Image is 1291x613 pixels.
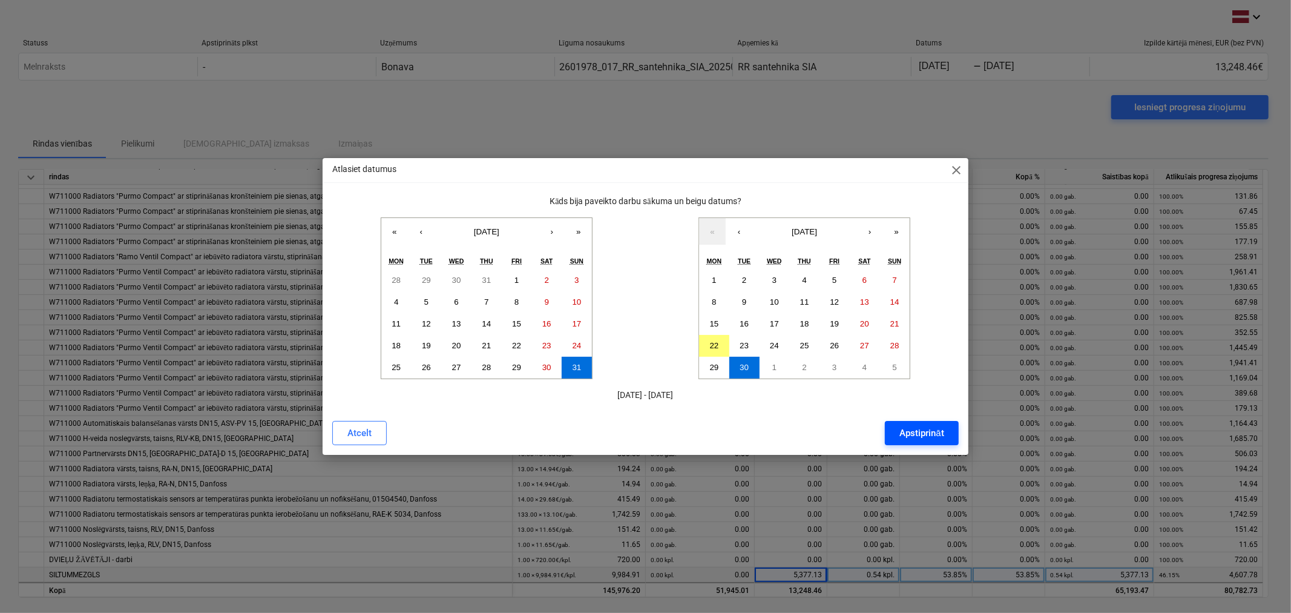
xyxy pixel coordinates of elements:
button: September 11, 2025 [789,291,820,313]
abbr: September 19, 2025 [830,319,839,328]
abbr: Wednesday [449,257,464,265]
button: August 14, 2025 [471,313,502,335]
button: ‹ [408,218,435,245]
button: August 19, 2025 [412,335,442,357]
button: September 4, 2025 [789,270,820,291]
button: August 13, 2025 [441,313,471,335]
button: September 7, 2025 [879,270,910,291]
abbr: Saturday [858,257,870,265]
button: September 6, 2025 [850,270,880,291]
button: August 1, 2025 [502,270,532,291]
button: September 9, 2025 [729,291,760,313]
abbr: Friday [829,257,839,265]
abbr: Saturday [540,257,553,265]
abbr: August 8, 2025 [514,297,519,306]
button: August 9, 2025 [531,291,562,313]
abbr: September 10, 2025 [770,297,779,306]
abbr: September 23, 2025 [740,341,749,350]
button: August 18, 2025 [381,335,412,357]
abbr: September 8, 2025 [712,297,716,306]
button: [DATE] [435,218,539,245]
abbr: Monday [707,257,722,265]
abbr: August 3, 2025 [574,276,579,285]
abbr: September 4, 2025 [802,276,806,285]
button: September 13, 2025 [850,291,880,313]
button: October 4, 2025 [850,357,880,379]
button: September 21, 2025 [879,313,910,335]
button: August 30, 2025 [531,357,562,379]
button: « [699,218,726,245]
span: [DATE] [792,227,817,236]
button: September 12, 2025 [820,291,850,313]
abbr: October 2, 2025 [802,363,806,372]
button: August 23, 2025 [531,335,562,357]
abbr: August 27, 2025 [452,363,461,372]
abbr: September 22, 2025 [710,341,719,350]
abbr: September 18, 2025 [800,319,809,328]
abbr: Sunday [570,257,583,265]
abbr: August 12, 2025 [422,319,431,328]
abbr: August 6, 2025 [454,297,458,306]
button: September 22, 2025 [699,335,729,357]
abbr: August 17, 2025 [573,319,582,328]
abbr: August 14, 2025 [482,319,491,328]
abbr: September 9, 2025 [742,297,746,306]
abbr: October 4, 2025 [862,363,867,372]
abbr: Friday [511,257,522,265]
button: September 26, 2025 [820,335,850,357]
abbr: August 2, 2025 [545,276,549,285]
button: August 8, 2025 [502,291,532,313]
button: August 17, 2025 [562,313,592,335]
abbr: September 6, 2025 [862,276,867,285]
button: September 8, 2025 [699,291,729,313]
button: October 5, 2025 [879,357,910,379]
abbr: August 5, 2025 [424,297,429,306]
button: August 22, 2025 [502,335,532,357]
button: ‹ [726,218,752,245]
abbr: September 30, 2025 [740,363,749,372]
button: August 3, 2025 [562,270,592,291]
button: September 2, 2025 [729,270,760,291]
abbr: September 24, 2025 [770,341,779,350]
abbr: October 1, 2025 [772,363,777,372]
abbr: September 27, 2025 [860,341,869,350]
p: Kāds bija paveikto darbu sākuma un beigu datums? [332,195,959,208]
abbr: Monday [389,257,404,265]
abbr: September 29, 2025 [710,363,719,372]
abbr: July 28, 2025 [392,276,401,285]
button: September 23, 2025 [729,335,760,357]
p: [DATE] - [DATE] [332,389,959,402]
abbr: September 25, 2025 [800,341,809,350]
button: « [381,218,408,245]
button: › [856,218,883,245]
abbr: September 26, 2025 [830,341,839,350]
abbr: August 4, 2025 [394,297,398,306]
button: August 6, 2025 [441,291,471,313]
button: September 29, 2025 [699,357,729,379]
abbr: August 25, 2025 [392,363,401,372]
button: August 5, 2025 [412,291,442,313]
abbr: September 13, 2025 [860,297,869,306]
abbr: September 5, 2025 [832,276,836,285]
abbr: August 24, 2025 [573,341,582,350]
button: August 16, 2025 [531,313,562,335]
abbr: August 21, 2025 [482,341,491,350]
div: Atcelt [347,425,372,441]
button: August 2, 2025 [531,270,562,291]
abbr: September 14, 2025 [890,297,899,306]
button: Atcelt [332,421,387,445]
abbr: August 16, 2025 [542,319,551,328]
abbr: August 11, 2025 [392,319,401,328]
button: October 3, 2025 [820,357,850,379]
abbr: August 31, 2025 [573,363,582,372]
button: September 1, 2025 [699,270,729,291]
button: September 15, 2025 [699,313,729,335]
abbr: July 31, 2025 [482,276,491,285]
abbr: September 12, 2025 [830,297,839,306]
button: September 30, 2025 [729,357,760,379]
abbr: August 19, 2025 [422,341,431,350]
abbr: Tuesday [738,257,751,265]
abbr: September 28, 2025 [890,341,899,350]
button: July 30, 2025 [441,270,471,291]
span: close [949,163,964,177]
